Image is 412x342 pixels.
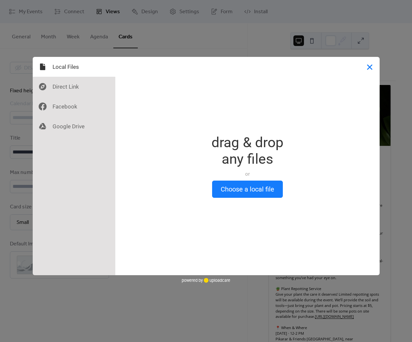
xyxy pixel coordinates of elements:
div: drag & drop any files [211,134,283,167]
div: Google Drive [33,116,115,136]
div: powered by [182,275,230,285]
div: Direct Link [33,77,115,97]
div: or [211,171,283,177]
a: uploadcare [203,278,230,283]
button: Close [360,57,380,77]
button: Choose a local file [212,181,283,198]
div: Facebook [33,97,115,116]
div: Local Files [33,57,115,77]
